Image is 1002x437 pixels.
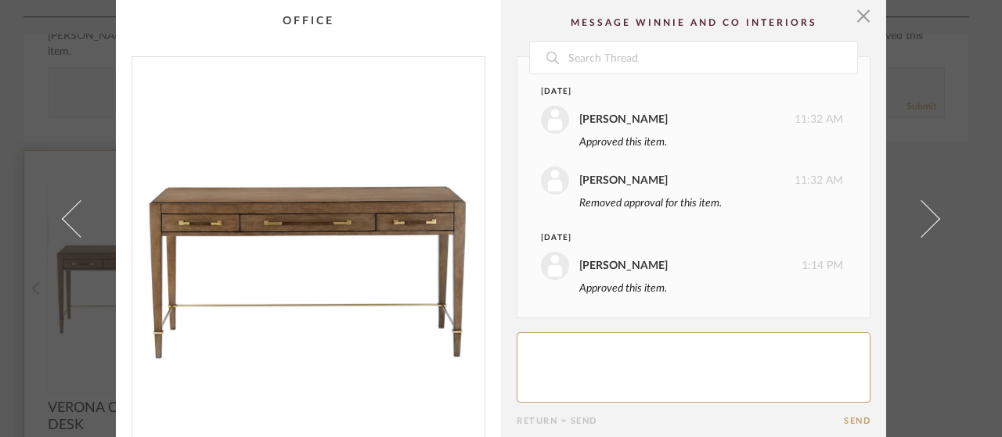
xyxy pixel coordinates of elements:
[541,252,843,280] div: 1:14 PM
[517,416,844,426] div: Return = Send
[579,111,668,128] div: [PERSON_NAME]
[579,280,843,297] div: Approved this item.
[541,167,843,195] div: 11:32 AM
[579,195,843,212] div: Removed approval for this item.
[579,172,668,189] div: [PERSON_NAME]
[579,257,668,274] div: [PERSON_NAME]
[541,86,814,98] div: [DATE]
[541,232,814,244] div: [DATE]
[541,106,843,134] div: 11:32 AM
[567,42,857,73] input: Search Thread
[579,134,843,151] div: Approved this item.
[844,416,870,426] button: Send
